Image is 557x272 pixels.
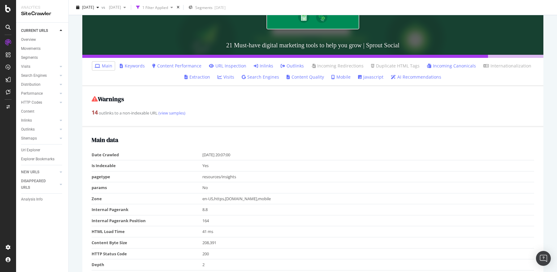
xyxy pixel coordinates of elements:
div: Analysis Info [21,196,43,203]
a: Incoming Redirections [311,63,364,69]
div: Performance [21,90,43,97]
div: Content [21,108,34,115]
a: Content Quality [287,74,324,80]
div: Inlinks [21,117,32,124]
td: en-US,https,[DOMAIN_NAME],mobile [202,193,534,204]
h2: Warnings [92,96,534,102]
td: params [92,182,202,193]
div: Movements [21,45,41,52]
td: 2 [202,259,534,270]
a: Duplicate HTML Tags [371,63,420,69]
td: 208,391 [202,237,534,248]
div: Sitemaps [21,135,37,142]
button: [DATE] [74,2,101,12]
div: SiteCrawler [21,10,63,17]
a: Internationalization [483,63,531,69]
a: Keywords [120,63,145,69]
a: Performance [21,90,58,97]
td: Internal Pagerank Position [92,215,202,226]
a: Search Engines [21,72,58,79]
span: 2025 Sep. 3rd [82,5,94,10]
td: Internal Pagerank [92,204,202,215]
div: Open Intercom Messenger [536,251,551,266]
a: Overview [21,37,64,43]
a: Explorer Bookmarks [21,156,64,162]
td: 200 [202,248,534,259]
div: Overview [21,37,36,43]
a: URL Inspection [209,63,246,69]
div: times [175,4,181,11]
div: 1 Filter Applied [142,5,168,10]
div: Visits [21,63,30,70]
td: [DATE] 20:07:00 [202,149,534,160]
button: 1 Filter Applied [134,2,175,12]
a: Sitemaps [21,135,58,142]
td: 41 ms [202,226,534,237]
td: Is Indexable [92,160,202,171]
div: CURRENT URLS [21,28,48,34]
button: [DATE] [106,2,128,12]
strong: 14 [92,109,98,116]
button: Segments[DATE] [186,2,228,12]
a: Javascript [358,74,383,80]
a: CURRENT URLS [21,28,58,34]
td: Yes [202,160,534,171]
a: Url Explorer [21,147,64,153]
a: Analysis Info [21,196,64,203]
a: Inlinks [21,117,58,124]
a: Search Engines [242,74,279,80]
a: Outlinks [281,63,304,69]
a: Extraction [184,74,210,80]
div: Url Explorer [21,147,40,153]
td: pagetype [92,171,202,182]
a: NEW URLS [21,169,58,175]
div: [DATE] [214,5,226,10]
div: Outlinks [21,126,35,133]
a: Distribution [21,81,58,88]
a: AI Recommendations [391,74,441,80]
td: 8.8 [202,204,534,215]
td: Content Byte Size [92,237,202,248]
td: No [202,182,534,193]
div: Analytics [21,5,63,10]
td: resources/insights [202,171,534,182]
a: HTTP Codes [21,99,58,106]
a: Mobile [331,74,351,80]
div: DISAPPEARED URLS [21,178,52,191]
span: vs [101,5,106,10]
h3: 21 Must-have digital marketing tools to help you grow | Sprout Social [82,36,543,55]
div: Distribution [21,81,41,88]
a: Content Performance [152,63,201,69]
span: Segments [195,5,213,10]
a: Main [95,63,112,69]
a: Movements [21,45,64,52]
div: Segments [21,54,38,61]
td: Depth [92,259,202,270]
td: 164 [202,215,534,226]
a: Visits [21,63,58,70]
a: Outlinks [21,126,58,133]
td: HTTP Status Code [92,248,202,259]
span: 2025 Aug. 27th [106,5,121,10]
a: Visits [218,74,234,80]
a: Segments [21,54,64,61]
a: Incoming Canonicals [427,63,476,69]
a: Inlinks [254,63,273,69]
a: DISAPPEARED URLS [21,178,58,191]
div: Search Engines [21,72,47,79]
td: Date Crawled [92,149,202,160]
a: (view samples) [158,110,185,116]
div: NEW URLS [21,169,39,175]
div: Explorer Bookmarks [21,156,54,162]
h2: Main data [92,136,534,143]
td: Zone [92,193,202,204]
div: HTTP Codes [21,99,42,106]
a: Content [21,108,64,115]
td: HTML Load Time [92,226,202,237]
div: outlinks to a non-indexable URL [92,109,534,117]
